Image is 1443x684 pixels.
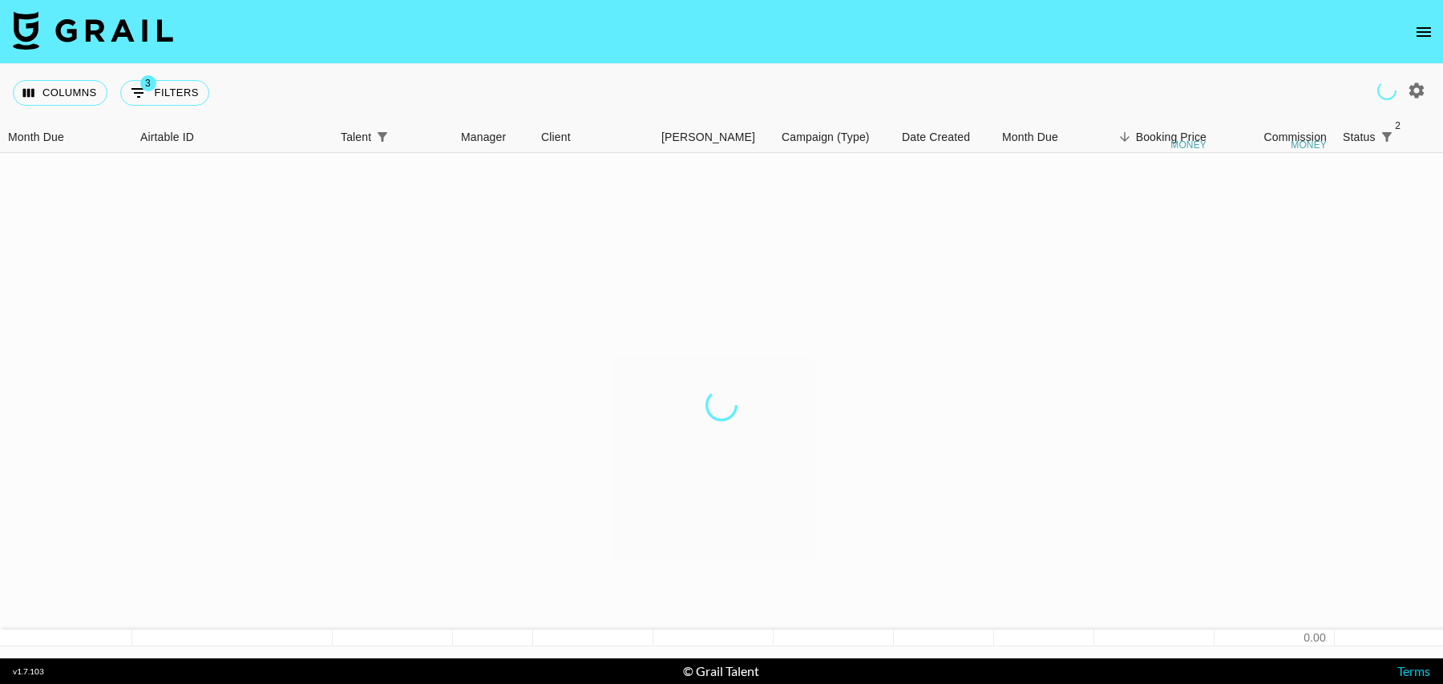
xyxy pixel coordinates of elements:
[1376,126,1398,148] button: Show filters
[1263,122,1327,153] div: Commission
[1170,140,1207,150] div: money
[132,122,333,153] div: Airtable ID
[541,122,571,153] div: Client
[1002,122,1058,153] div: Month Due
[1397,663,1430,678] a: Terms
[902,122,970,153] div: Date Created
[394,126,416,148] button: Sort
[533,122,653,153] div: Client
[333,122,453,153] div: Talent
[140,75,156,91] span: 3
[1136,122,1207,153] div: Booking Price
[1376,126,1398,148] div: 2 active filters
[661,122,755,153] div: [PERSON_NAME]
[13,11,173,50] img: Grail Talent
[8,122,64,153] div: Month Due
[894,122,994,153] div: Date Created
[120,80,209,106] button: Show filters
[371,126,394,148] button: Show filters
[994,122,1094,153] div: Month Due
[782,122,870,153] div: Campaign (Type)
[1114,126,1136,148] button: Sort
[13,80,107,106] button: Select columns
[1376,79,1399,103] span: Refreshing managers, clients, users, talent, campaigns...
[653,122,774,153] div: Booker
[1291,140,1327,150] div: money
[1343,122,1376,153] div: Status
[140,122,194,153] div: Airtable ID
[461,122,506,153] div: Manager
[341,122,371,153] div: Talent
[1390,118,1406,134] span: 2
[453,122,533,153] div: Manager
[774,122,894,153] div: Campaign (Type)
[683,663,759,679] div: © Grail Talent
[1398,126,1421,148] button: Sort
[371,126,394,148] div: 1 active filter
[13,666,44,677] div: v 1.7.103
[1408,16,1440,48] button: open drawer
